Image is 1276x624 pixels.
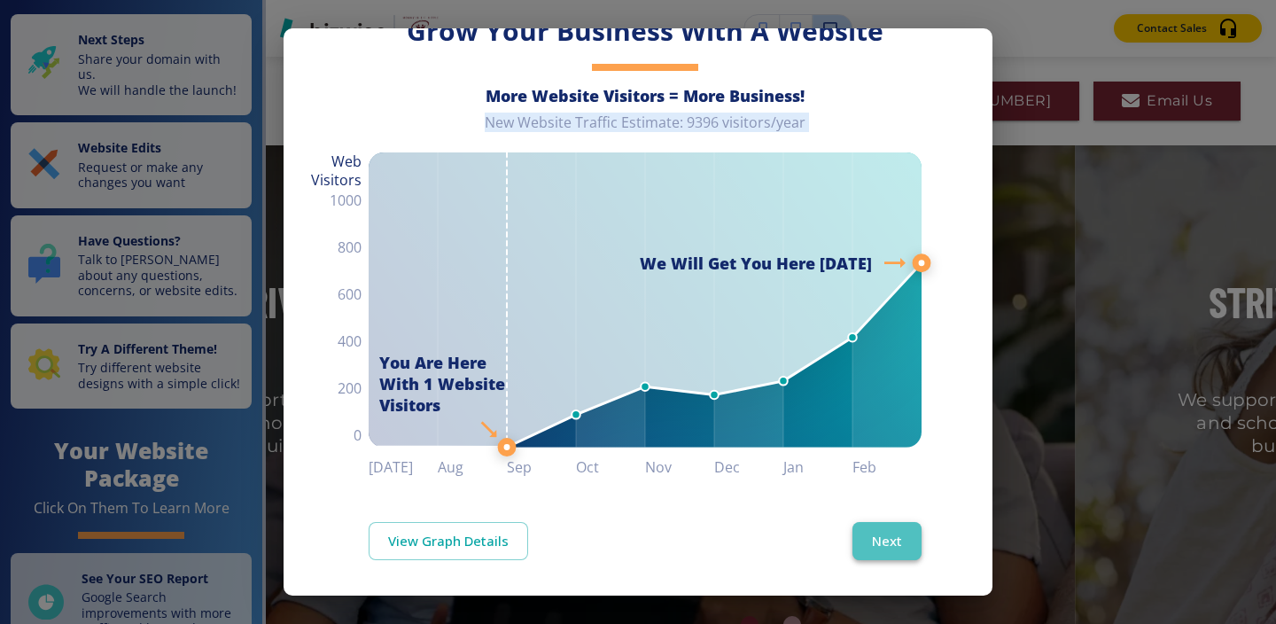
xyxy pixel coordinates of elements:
h6: Dec [714,455,783,480]
h6: Sep [507,455,576,480]
h6: Jan [783,455,852,480]
h6: Oct [576,455,645,480]
h3: Grow Your Business With A Website [369,13,922,50]
h6: Aug [438,455,507,480]
h6: More Website Visitors = More Business! [369,85,922,106]
h6: Nov [645,455,714,480]
div: New Website Traffic Estimate: 9396 visitors/year [369,113,922,146]
button: Next [852,522,922,559]
h6: Feb [852,455,922,480]
a: View Graph Details [369,522,528,559]
h6: [DATE] [369,455,438,480]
